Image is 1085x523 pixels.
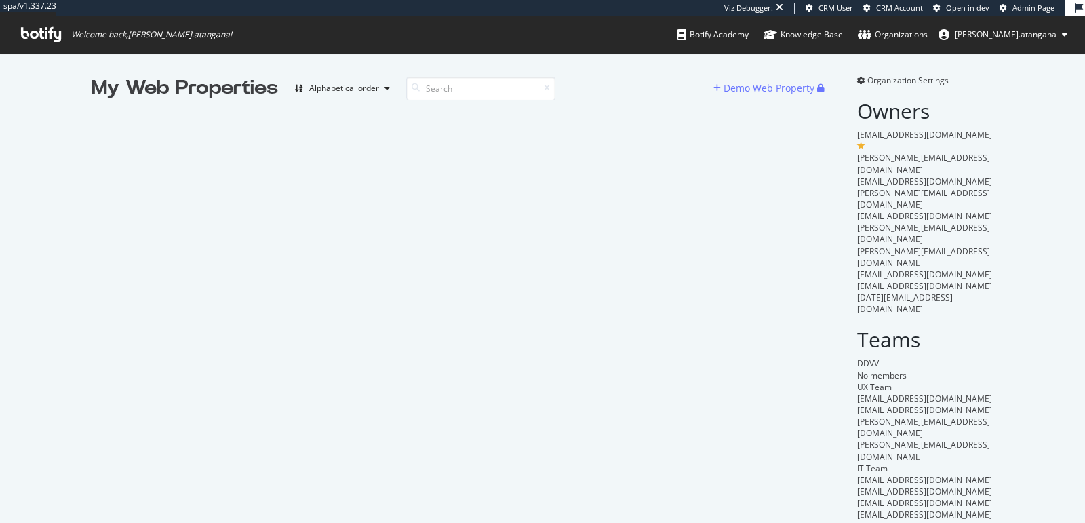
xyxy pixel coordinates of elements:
h2: Owners [857,100,993,122]
h2: Teams [857,328,993,351]
a: CRM User [806,3,853,14]
span: Organization Settings [867,75,949,86]
span: [PERSON_NAME][EMAIL_ADDRESS][DOMAIN_NAME] [857,416,990,439]
span: CRM User [818,3,853,13]
a: Botify Academy [677,16,749,53]
div: Viz Debugger: [724,3,773,14]
a: Organizations [858,16,928,53]
span: [EMAIL_ADDRESS][DOMAIN_NAME] [857,486,992,497]
a: Open in dev [933,3,989,14]
div: Botify Academy [677,28,749,41]
span: [PERSON_NAME][EMAIL_ADDRESS][DOMAIN_NAME] [857,246,990,269]
div: IT Team [857,463,993,474]
div: Organizations [858,28,928,41]
span: CRM Account [876,3,923,13]
span: [DATE][EMAIL_ADDRESS][DOMAIN_NAME] [857,292,953,315]
span: [EMAIL_ADDRESS][DOMAIN_NAME] [857,404,992,416]
span: [EMAIL_ADDRESS][DOMAIN_NAME] [857,176,992,187]
a: Demo Web Property [713,82,817,94]
div: DDVV [857,357,993,369]
div: Knowledge Base [764,28,843,41]
span: [EMAIL_ADDRESS][DOMAIN_NAME] [857,497,992,509]
span: [PERSON_NAME][EMAIL_ADDRESS][DOMAIN_NAME] [857,439,990,462]
span: [EMAIL_ADDRESS][DOMAIN_NAME] [857,393,992,404]
span: [PERSON_NAME][EMAIL_ADDRESS][DOMAIN_NAME] [857,222,990,245]
span: [EMAIL_ADDRESS][DOMAIN_NAME] [857,509,992,520]
div: No members [857,370,993,381]
span: [EMAIL_ADDRESS][DOMAIN_NAME] [857,474,992,486]
a: CRM Account [863,3,923,14]
span: [EMAIL_ADDRESS][DOMAIN_NAME] [857,210,992,222]
a: Knowledge Base [764,16,843,53]
span: [PERSON_NAME][EMAIL_ADDRESS][DOMAIN_NAME] [857,187,990,210]
span: [EMAIL_ADDRESS][DOMAIN_NAME] [857,129,992,140]
input: Search [406,77,555,100]
span: Open in dev [946,3,989,13]
div: My Web Properties [92,75,278,102]
div: UX Team [857,381,993,393]
span: [EMAIL_ADDRESS][DOMAIN_NAME] [857,280,992,292]
div: Alphabetical order [309,84,379,92]
button: Demo Web Property [713,77,817,99]
span: Welcome back, [PERSON_NAME].atangana ! [71,29,232,40]
span: Admin Page [1012,3,1054,13]
span: [EMAIL_ADDRESS][DOMAIN_NAME] [857,269,992,280]
div: Demo Web Property [724,81,814,95]
button: Alphabetical order [289,77,395,99]
span: [PERSON_NAME][EMAIL_ADDRESS][DOMAIN_NAME] [857,152,990,175]
a: Admin Page [1000,3,1054,14]
span: renaud.atangana [955,28,1057,40]
button: [PERSON_NAME].atangana [928,24,1078,45]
